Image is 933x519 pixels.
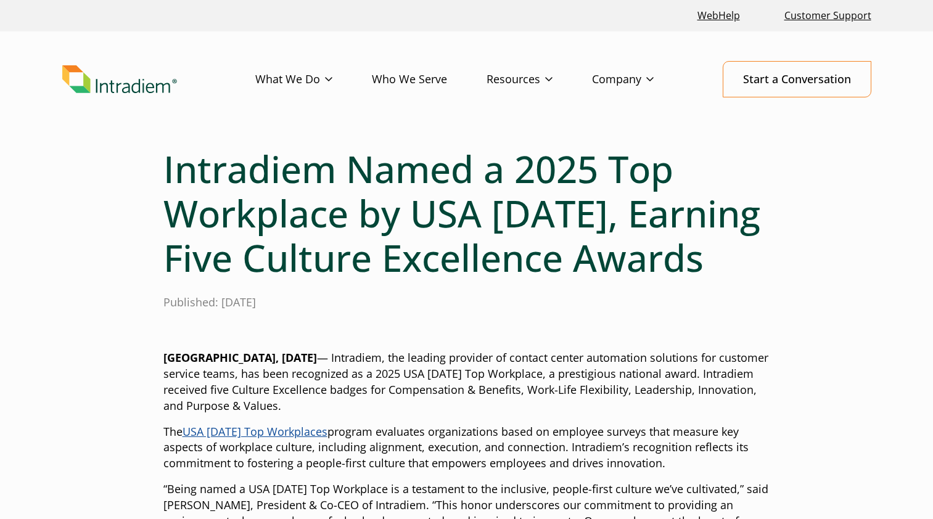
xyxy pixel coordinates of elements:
[62,65,255,94] a: Link to homepage of Intradiem
[163,350,770,414] p: — Intradiem, the leading provider of contact center automation solutions for customer service tea...
[163,295,770,311] p: Published: [DATE]
[183,424,327,439] a: Link opens in a new window
[779,2,876,29] a: Customer Support
[255,62,372,97] a: What We Do
[592,62,693,97] a: Company
[163,424,770,472] p: The program evaluates organizations based on employee surveys that measure key aspects of workpla...
[372,62,487,97] a: Who We Serve
[62,65,177,94] img: Intradiem
[163,350,317,365] strong: [GEOGRAPHIC_DATA], [DATE]
[723,61,871,97] a: Start a Conversation
[693,2,745,29] a: Link opens in a new window
[487,62,592,97] a: Resources
[163,147,770,280] h1: Intradiem Named a 2025 Top Workplace by USA [DATE], Earning Five Culture Excellence Awards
